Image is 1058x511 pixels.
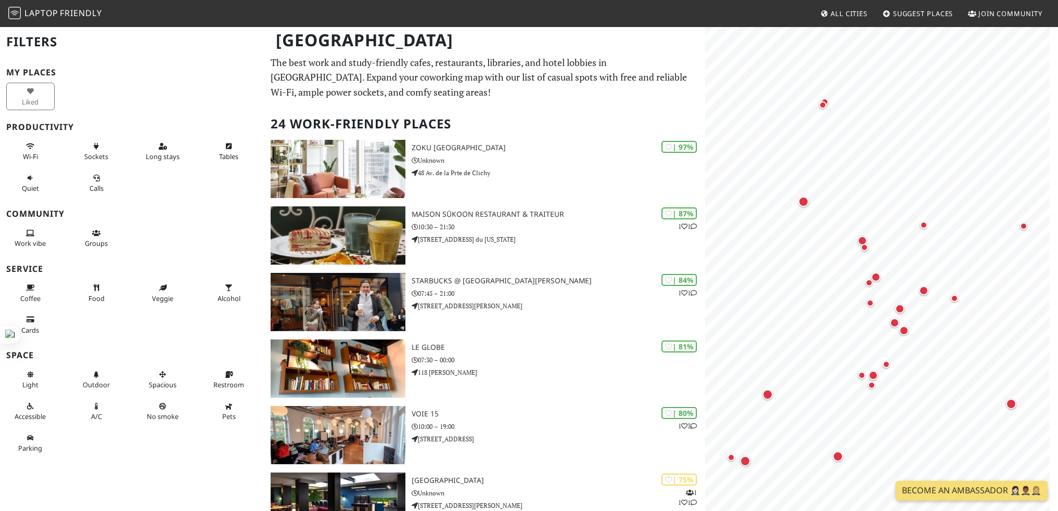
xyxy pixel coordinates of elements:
button: Sockets [72,138,121,165]
span: Spacious [149,380,176,389]
div: Map marker [917,284,930,297]
span: Join Community [978,9,1042,18]
h3: My Places [6,68,258,77]
button: Long stays [138,138,187,165]
div: Map marker [831,449,845,464]
div: Map marker [796,194,811,209]
button: Wi-Fi [6,138,55,165]
a: Join Community [964,4,1047,23]
img: LaptopFriendly [8,7,21,19]
span: Alcohol [218,294,240,303]
button: Light [6,366,55,394]
span: Work-friendly tables [219,152,238,161]
button: Quiet [6,169,55,197]
h1: [GEOGRAPHIC_DATA] [267,26,703,55]
h2: Filters [6,26,258,58]
span: Pet friendly [222,412,236,421]
img: Voie 15 [271,406,405,464]
button: Groups [72,225,121,252]
div: | 84% [661,274,697,286]
span: Air conditioned [91,412,102,421]
p: 118 [PERSON_NAME] [412,368,706,377]
img: Starbucks @ Avenue de la Motte-Picquet [271,273,405,331]
div: Map marker [897,324,911,337]
div: Map marker [1004,397,1018,411]
div: | 80% [661,407,697,419]
span: People working [15,239,46,248]
h3: Starbucks @ [GEOGRAPHIC_DATA][PERSON_NAME] [412,277,706,285]
span: Veggie [152,294,173,303]
button: Accessible [6,398,55,425]
span: Outdoor area [83,380,110,389]
div: Map marker [866,369,880,382]
span: Credit cards [21,325,39,335]
p: Unknown [412,488,706,498]
div: | 75% [661,474,697,486]
div: Map marker [819,96,831,108]
a: Voie 15 | 80% 13 Voie 15 10:00 – 19:00 [STREET_ADDRESS] [264,406,705,464]
div: Map marker [738,454,753,468]
span: All Cities [831,9,868,18]
a: LaptopFriendly LaptopFriendly [8,5,102,23]
div: Map marker [863,277,875,289]
div: Map marker [917,219,930,231]
h3: Zoku [GEOGRAPHIC_DATA] [412,143,706,152]
a: Zoku Paris | 97% Zoku [GEOGRAPHIC_DATA] Unknown 48 Av. de la Prte de Clichy [264,140,705,198]
h3: Maison Sūkoon Restaurant & Traiteur [412,210,706,219]
span: Group tables [85,239,108,248]
span: Power sockets [84,152,108,161]
p: 07:45 – 21:00 [412,289,706,298]
p: 1 1 [678,221,697,231]
a: Starbucks @ Avenue de la Motte-Picquet | 84% 11 Starbucks @ [GEOGRAPHIC_DATA][PERSON_NAME] 07:45 ... [264,273,705,331]
img: Maison Sūkoon Restaurant & Traiteur [271,206,405,265]
p: [STREET_ADDRESS][PERSON_NAME] [412,501,706,510]
span: Suggest Places [893,9,953,18]
a: Become an Ambassador 🤵🏻‍♀️🤵🏾‍♂️🤵🏼‍♀️ [896,481,1048,501]
span: Friendly [60,7,101,19]
div: Map marker [856,369,868,382]
div: Map marker [948,292,961,305]
div: Map marker [817,99,829,111]
span: Accessible [15,412,46,421]
div: Map marker [865,379,878,391]
button: Cards [6,311,55,338]
p: 1 1 1 [678,488,697,507]
div: Map marker [760,387,775,402]
span: Natural light [22,380,39,389]
a: All Cities [816,4,872,23]
h2: 24 Work-Friendly Places [271,108,699,140]
h3: [GEOGRAPHIC_DATA] [412,476,706,485]
h3: Service [6,264,258,274]
div: Map marker [858,241,871,254]
div: | 81% [661,340,697,352]
h3: Voie 15 [412,410,706,418]
a: Suggest Places [878,4,958,23]
span: Stable Wi-Fi [23,152,38,161]
h3: Space [6,350,258,360]
button: No smoke [138,398,187,425]
p: 10:00 – 19:00 [412,422,706,431]
div: Map marker [1017,220,1030,232]
button: Parking [6,429,55,457]
button: Outdoor [72,366,121,394]
p: 10:30 – 21:30 [412,222,706,232]
span: Quiet [22,184,39,193]
div: Map marker [869,270,883,284]
span: Restroom [213,380,244,389]
div: Map marker [856,234,869,247]
div: | 97% [661,141,697,153]
div: Map marker [888,316,901,330]
span: Smoke free [147,412,179,421]
p: 48 Av. de la Prte de Clichy [412,168,706,178]
button: Work vibe [6,225,55,252]
button: Restroom [205,366,253,394]
button: Pets [205,398,253,425]
p: [STREET_ADDRESS] [412,434,706,444]
button: Food [72,279,121,307]
img: Le Globe [271,339,405,398]
p: Unknown [412,155,706,165]
button: A/C [72,398,121,425]
button: Coffee [6,279,55,307]
button: Veggie [138,279,187,307]
div: Map marker [725,451,737,464]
